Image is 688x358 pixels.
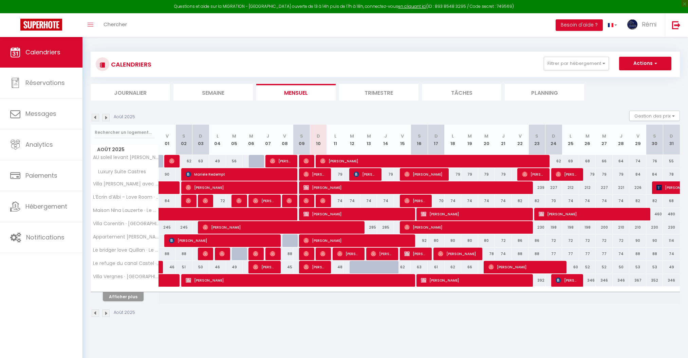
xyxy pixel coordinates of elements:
[629,234,646,247] div: 90
[209,195,226,207] div: 72
[276,248,293,260] div: 88
[596,234,613,247] div: 72
[528,248,545,260] div: 88
[371,247,393,260] span: [PERSON_NAME]
[360,125,377,155] th: 13
[663,208,680,220] div: 480
[629,181,646,194] div: 226
[579,221,596,234] div: 198
[377,221,394,234] div: 285
[286,194,292,207] span: [PERSON_NAME]
[596,248,613,260] div: 77
[663,155,680,167] div: 55
[478,125,495,155] th: 20
[512,248,529,260] div: 88
[92,234,160,239] span: Appartement [PERSON_NAME] refuge en campagne country/ Randonnée
[303,247,309,260] span: [PERSON_NAME]
[217,133,219,139] abbr: L
[25,171,57,180] span: Paiements
[404,168,444,181] span: [PERSON_NAME]
[519,133,522,139] abbr: V
[293,125,310,155] th: 09
[528,195,545,207] div: 82
[478,248,495,260] div: 78
[92,181,160,186] span: Villa [PERSON_NAME] avec piscine * Barbecue*Calme
[249,133,253,139] abbr: M
[478,195,495,207] div: 74
[522,168,545,181] span: [PERSON_NAME]
[488,261,562,273] span: [PERSON_NAME]
[192,125,209,155] th: 03
[175,125,192,155] th: 02
[276,261,293,273] div: 45
[434,133,438,139] abbr: D
[219,247,225,260] span: [PERSON_NAME]
[320,155,546,167] span: [PERSON_NAME]
[428,195,445,207] div: 70
[303,168,326,181] span: [PERSON_NAME]
[25,48,60,56] span: Calendriers
[320,247,326,260] span: Loic Woillard
[659,329,688,358] iframe: LiveChat chat widget
[452,133,454,139] abbr: L
[556,274,578,287] span: [PERSON_NAME]
[495,168,512,181] div: 79
[579,274,596,287] div: 346
[317,133,320,139] abbr: D
[502,133,505,139] abbr: J
[175,155,192,167] div: 62
[169,155,175,167] span: [PERSON_NAME]
[663,234,680,247] div: 114
[428,261,445,273] div: 61
[445,168,462,181] div: 79
[303,208,411,220] span: [PERSON_NAME]
[512,195,529,207] div: 82
[468,133,472,139] abbr: M
[173,84,253,101] li: Semaine
[539,208,646,220] span: [PERSON_NAME]
[579,195,596,207] div: 74
[103,292,144,301] button: Afficher plus
[545,155,562,167] div: 62
[629,274,646,287] div: 367
[495,195,512,207] div: 74
[401,133,404,139] abbr: V
[92,195,160,200] span: L’Écrin d’Albi - Love Room · Love Room/[PERSON_NAME]/Tantra/Insolite/Romantique
[646,125,663,155] th: 30
[25,202,67,211] span: Hébergement
[629,195,646,207] div: 82
[613,234,630,247] div: 72
[596,195,613,207] div: 74
[663,221,680,234] div: 230
[545,221,562,234] div: 198
[562,195,579,207] div: 74
[596,261,613,273] div: 52
[663,274,680,287] div: 346
[579,125,596,155] th: 26
[613,274,630,287] div: 346
[646,155,663,167] div: 76
[562,248,579,260] div: 77
[418,133,421,139] abbr: S
[636,133,639,139] abbr: V
[243,125,260,155] th: 06
[209,261,226,273] div: 46
[411,261,428,273] div: 63
[260,125,277,155] th: 07
[646,195,663,207] div: 82
[175,221,192,234] div: 245
[377,195,394,207] div: 74
[528,125,545,155] th: 23
[384,133,387,139] abbr: J
[192,155,209,167] div: 63
[159,221,176,234] div: 245
[663,125,680,155] th: 31
[596,221,613,234] div: 200
[646,221,663,234] div: 230
[620,133,622,139] abbr: J
[114,114,135,120] p: Août 2025
[91,145,159,155] span: Août 2025
[545,125,562,155] th: 24
[528,234,545,247] div: 86
[276,125,293,155] th: 08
